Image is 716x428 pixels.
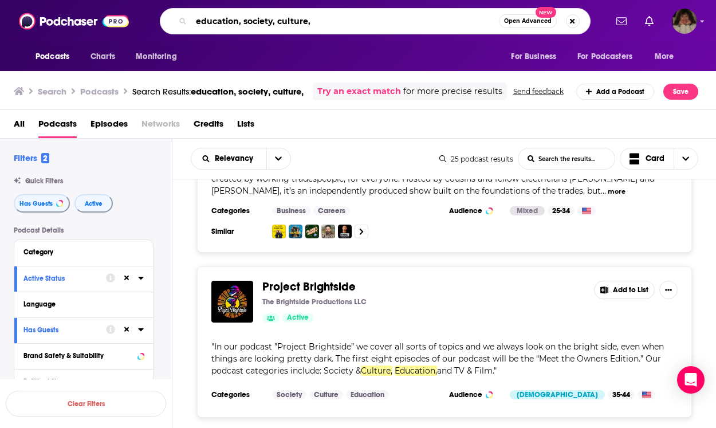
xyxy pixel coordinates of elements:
[640,11,658,31] a: Show notifications dropdown
[647,46,689,68] button: open menu
[503,46,571,68] button: open menu
[510,87,567,96] button: Send feedback
[659,281,678,299] button: Show More Button
[266,148,290,169] button: open menu
[309,390,343,399] a: Culture
[85,201,103,207] span: Active
[23,271,106,285] button: Active Status
[548,206,575,215] div: 25-34
[272,206,310,215] a: Business
[23,348,144,363] button: Brand Safety & Suitability
[194,115,223,138] a: Credits
[19,10,129,32] img: Podchaser - Follow, Share and Rate Podcasts
[211,206,263,215] h3: Categories
[160,8,591,34] div: Search podcasts, credits, & more...
[6,391,166,417] button: Clear Filters
[83,46,122,68] a: Charts
[23,300,136,308] div: Language
[262,297,367,307] p: The Brightside Productions LLC
[211,341,664,376] span: In our podcast ”Project Brightside” we cover all sorts of topics and we always look on the bright...
[36,49,69,65] span: Podcasts
[262,280,356,294] span: Project Brightside
[211,281,253,323] img: Project Brightside
[23,352,134,360] div: Brand Safety & Suitability
[132,86,304,97] div: Search Results:
[577,49,632,65] span: For Podcasters
[313,206,350,215] a: Careers
[361,366,392,376] span: Culture,
[141,115,180,138] span: Networks
[338,225,352,238] img: The Diary Of A CEO with Steven Bartlett
[601,186,606,196] span: ...
[449,390,501,399] h3: Audience
[504,18,552,24] span: Open Advanced
[23,374,144,388] button: Political SkewBeta
[510,206,545,215] div: Mixed
[395,366,437,376] span: Education,
[27,46,84,68] button: open menu
[321,225,335,238] img: On Purpose with Jay Shetty
[211,227,263,236] h3: Similar
[510,390,605,399] div: [DEMOGRAPHIC_DATA]
[594,281,655,299] button: Add to List
[655,49,674,65] span: More
[576,84,655,100] a: Add a Podcast
[511,49,556,65] span: For Business
[289,225,302,238] img: The Ramsey Show
[72,378,84,386] div: Beta
[91,49,115,65] span: Charts
[14,226,154,234] p: Podcast Details
[74,194,113,213] button: Active
[191,86,304,97] span: education, society, culture,
[672,9,697,34] img: User Profile
[23,274,99,282] div: Active Status
[211,341,664,376] span: " "
[570,46,649,68] button: open menu
[19,201,53,207] span: Has Guests
[41,153,49,163] span: 2
[403,85,502,98] span: for more precise results
[663,84,698,100] button: Save
[262,281,356,293] a: Project Brightside
[14,115,25,138] a: All
[23,245,144,259] button: Category
[317,85,401,98] a: Try an exact match
[620,148,699,170] button: Choose View
[646,155,664,163] span: Card
[132,86,304,97] a: Search Results:education, society, culture,
[38,86,66,97] h3: Search
[191,12,499,30] input: Search podcasts, credits, & more...
[23,326,99,334] div: Has Guests
[23,297,144,311] button: Language
[91,115,128,138] a: Episodes
[672,9,697,34] button: Show profile menu
[136,49,176,65] span: Monitoring
[677,366,705,394] div: Open Intercom Messenger
[211,390,263,399] h3: Categories
[346,390,389,399] a: Education
[80,86,119,97] h3: Podcasts
[23,378,67,386] span: Political Skew
[536,7,556,18] span: New
[272,225,286,238] img: All Ears English Podcast
[38,115,77,138] a: Podcasts
[272,390,306,399] a: Society
[282,313,313,323] a: Active
[305,225,319,238] img: Planet Money
[237,115,254,138] a: Lists
[23,323,106,337] button: Has Guests
[287,312,309,324] span: Active
[215,155,257,163] span: Relevancy
[499,14,557,28] button: Open AdvancedNew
